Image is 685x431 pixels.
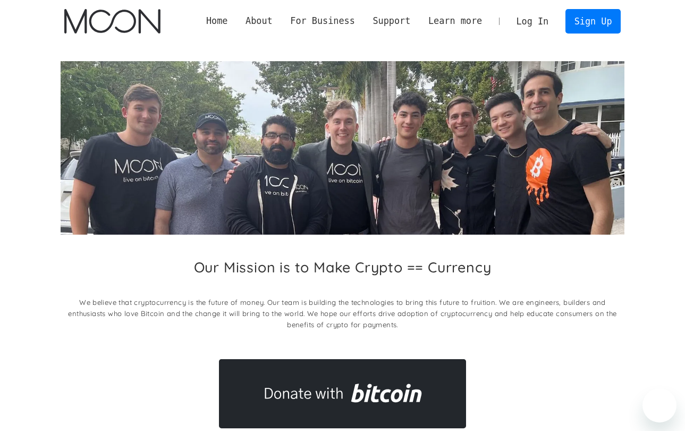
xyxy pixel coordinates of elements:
p: We believe that cryptocurrency is the future of money. Our team is building the technologies to b... [61,297,624,330]
a: Home [197,14,236,28]
div: About [236,14,281,28]
div: Learn more [419,14,491,28]
img: Moon Logo [64,9,160,34]
iframe: Button to launch messaging window [642,388,676,422]
a: Log In [508,10,557,33]
a: home [64,9,160,34]
div: Learn more [428,14,482,28]
div: For Business [282,14,364,28]
div: Support [373,14,410,28]
div: For Business [290,14,354,28]
h2: Our Mission is to Make Crypto == Currency [194,259,492,276]
div: Support [364,14,419,28]
a: Sign Up [565,9,621,33]
div: About [246,14,273,28]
